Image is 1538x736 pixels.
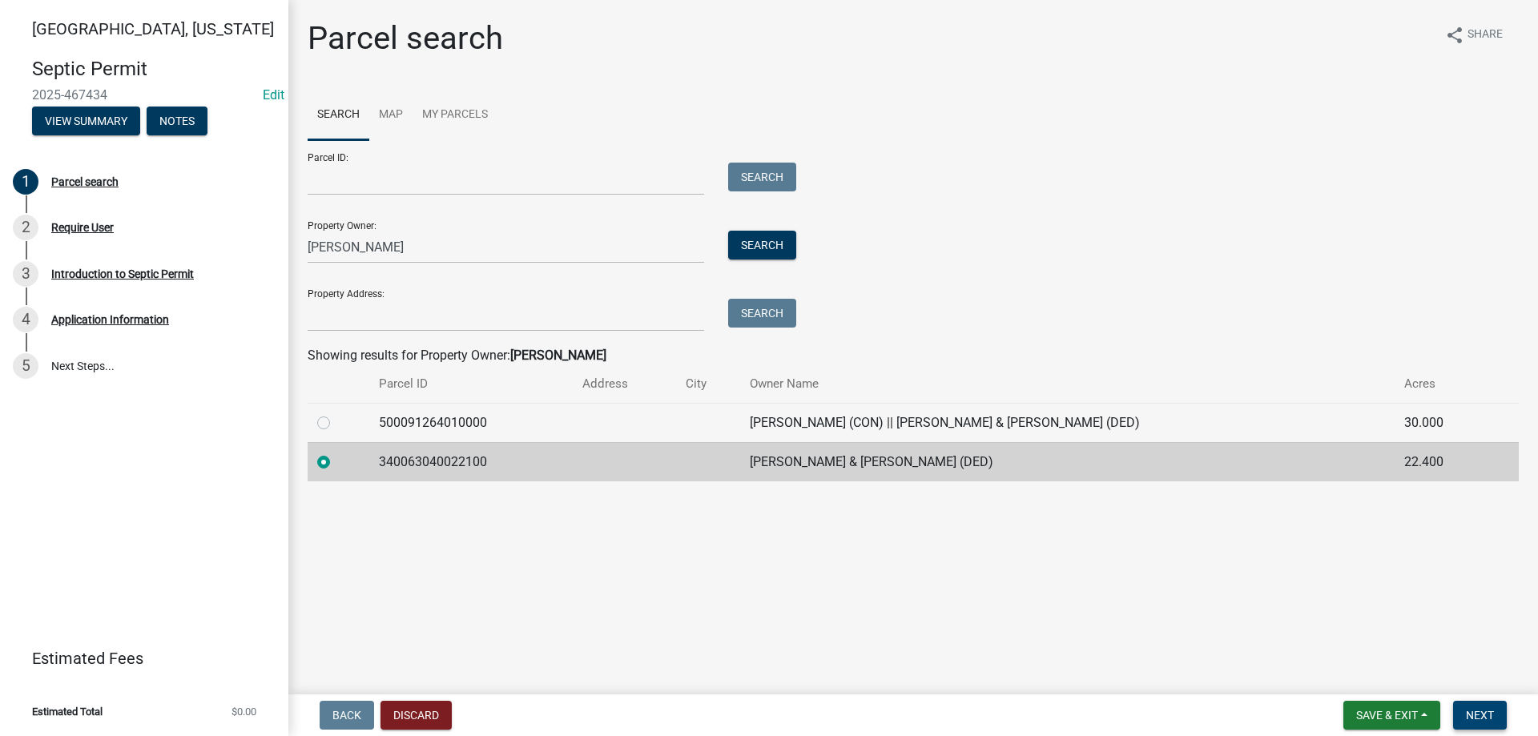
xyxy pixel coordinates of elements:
[510,348,606,363] strong: [PERSON_NAME]
[232,706,256,717] span: $0.00
[147,115,207,128] wm-modal-confirm: Notes
[32,706,103,717] span: Estimated Total
[1468,26,1503,45] span: Share
[369,403,573,442] td: 500091264010000
[308,19,503,58] h1: Parcel search
[740,365,1395,403] th: Owner Name
[308,90,369,141] a: Search
[728,163,796,191] button: Search
[1395,442,1488,481] td: 22.400
[369,90,413,141] a: Map
[728,231,796,259] button: Search
[1432,19,1516,50] button: shareShare
[676,365,740,403] th: City
[1395,403,1488,442] td: 30.000
[13,307,38,332] div: 4
[13,169,38,195] div: 1
[51,268,194,280] div: Introduction to Septic Permit
[1453,701,1507,730] button: Next
[740,403,1395,442] td: [PERSON_NAME] (CON) || [PERSON_NAME] & [PERSON_NAME] (DED)
[13,353,38,379] div: 5
[380,701,452,730] button: Discard
[147,107,207,135] button: Notes
[1445,26,1464,45] i: share
[13,261,38,287] div: 3
[1343,701,1440,730] button: Save & Exit
[51,176,119,187] div: Parcel search
[13,215,38,240] div: 2
[32,87,256,103] span: 2025-467434
[32,115,140,128] wm-modal-confirm: Summary
[51,222,114,233] div: Require User
[728,299,796,328] button: Search
[308,346,1519,365] div: Showing results for Property Owner:
[32,19,274,38] span: [GEOGRAPHIC_DATA], [US_STATE]
[263,87,284,103] a: Edit
[332,709,361,722] span: Back
[51,314,169,325] div: Application Information
[32,107,140,135] button: View Summary
[1466,709,1494,722] span: Next
[1395,365,1488,403] th: Acres
[369,442,573,481] td: 340063040022100
[413,90,497,141] a: My Parcels
[32,58,276,81] h4: Septic Permit
[740,442,1395,481] td: [PERSON_NAME] & [PERSON_NAME] (DED)
[573,365,676,403] th: Address
[320,701,374,730] button: Back
[369,365,573,403] th: Parcel ID
[263,87,284,103] wm-modal-confirm: Edit Application Number
[1356,709,1418,722] span: Save & Exit
[13,642,263,674] a: Estimated Fees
